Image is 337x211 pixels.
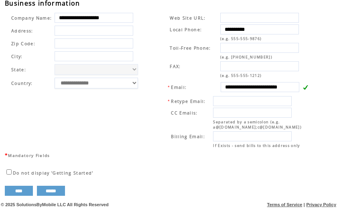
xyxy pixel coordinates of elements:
[11,15,52,21] span: Company Name:
[11,67,52,72] span: State:
[170,15,205,21] span: Web Site URL:
[306,202,336,207] a: Privacy Policy
[220,73,262,78] span: (e.g. 555-555-1212)
[8,153,50,158] span: Mandatory Fields
[213,143,300,148] span: If Exists - send bills to this address only
[302,84,308,90] img: v.gif
[220,54,272,60] span: (e.g. [PHONE_NUMBER])
[11,28,33,34] span: Address:
[171,110,197,116] span: CC Emails:
[170,45,211,51] span: Toll-Free Phone:
[170,64,181,69] span: FAX:
[267,202,302,207] a: Terms of Service
[11,54,23,59] span: City:
[213,119,302,130] span: Separated by a semicolon (e.g. a@[DOMAIN_NAME];c@[DOMAIN_NAME])
[171,98,205,104] span: Retype Email:
[220,36,262,41] span: (e.g. 555-555-9876)
[13,170,93,176] span: Do not display 'Getting Started'
[170,27,202,32] span: Local Phone:
[171,134,205,139] span: Billing Email:
[11,80,33,86] span: Country:
[304,202,305,207] span: |
[1,202,109,207] span: © 2025 SolutionsByMobile LLC All Rights Reserved
[171,84,187,90] span: Email:
[11,41,35,46] span: Zip Code:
